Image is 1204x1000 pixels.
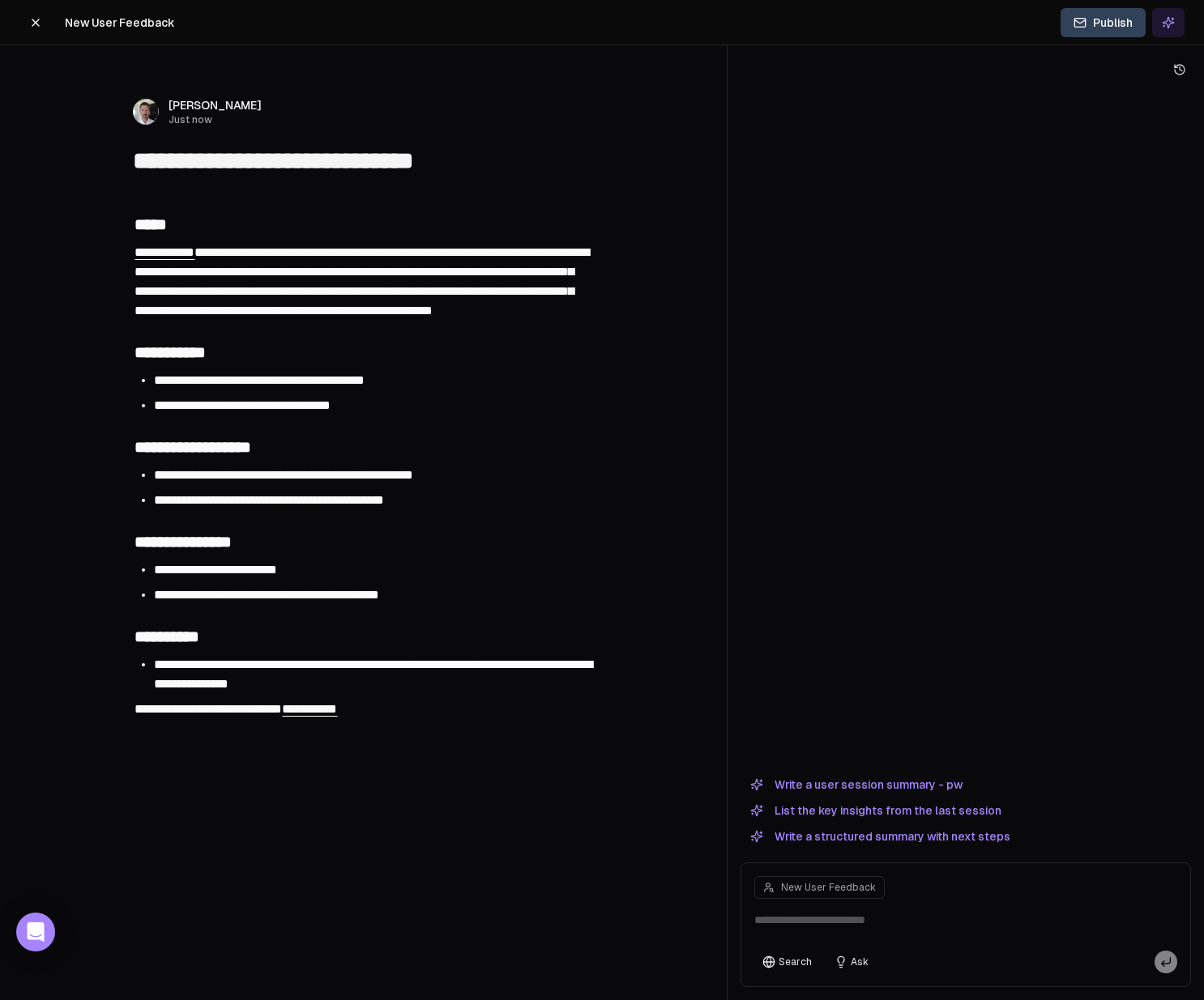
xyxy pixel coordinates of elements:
button: Write a user session summary - pw [741,775,972,794]
img: _image [133,99,159,125]
span: [PERSON_NAME] [169,97,262,113]
span: New User Feedback [781,881,876,894]
button: List the key insights from the last session [741,801,1011,820]
div: Open Intercom Messenger [16,913,55,951]
button: Ask [826,951,877,973]
span: New User Feedback [65,15,174,31]
span: Just now [169,113,262,126]
button: Write a structured summary with next steps [741,827,1020,846]
button: Publish [1061,8,1146,37]
button: Search [754,951,820,973]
